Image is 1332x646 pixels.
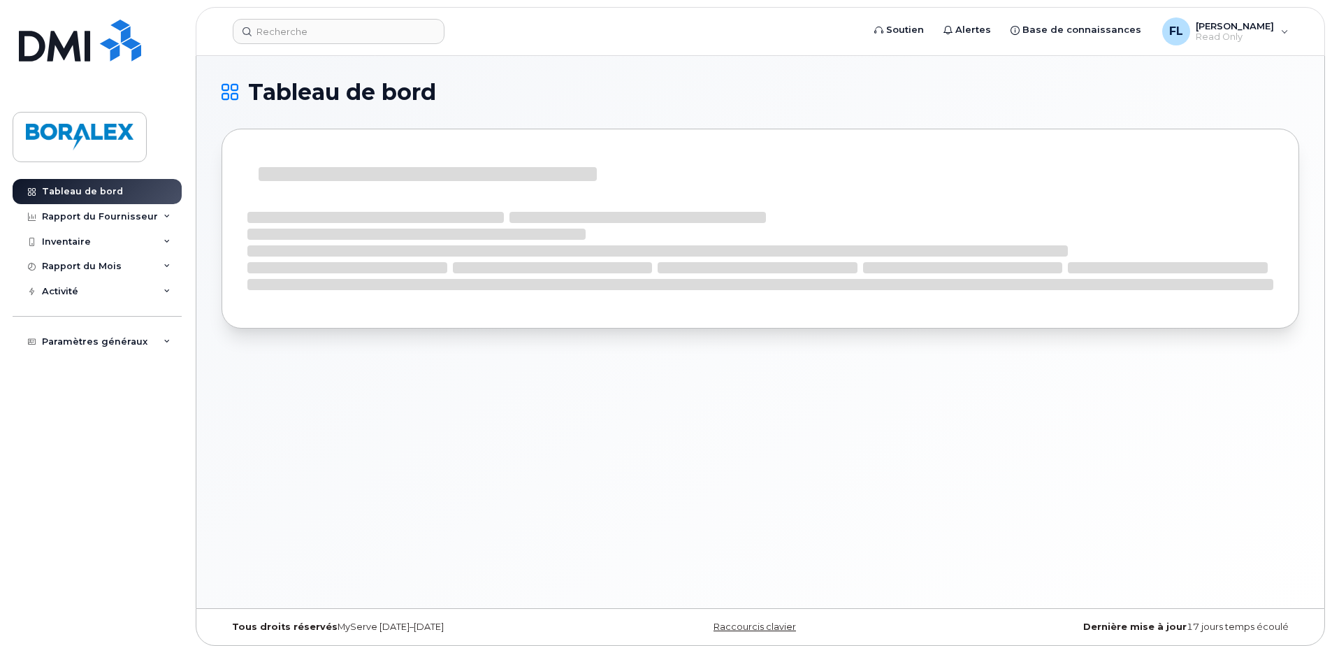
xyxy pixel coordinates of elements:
div: 17 jours temps écoulé [940,622,1299,633]
a: Raccourcis clavier [714,622,796,632]
strong: Dernière mise à jour [1083,622,1187,632]
span: Tableau de bord [248,82,436,103]
div: MyServe [DATE]–[DATE] [222,622,581,633]
strong: Tous droits réservés [232,622,338,632]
